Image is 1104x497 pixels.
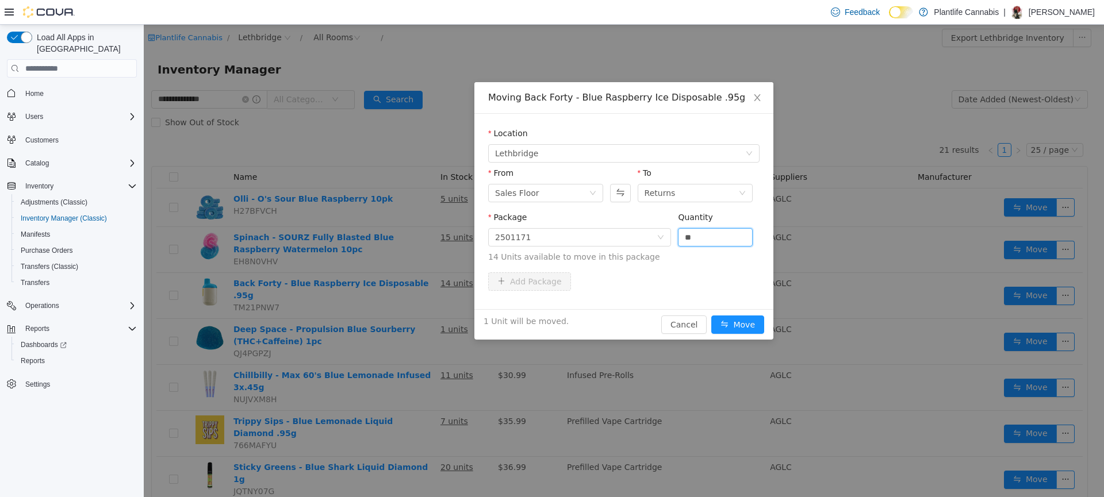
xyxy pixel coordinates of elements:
[1010,5,1024,19] div: Sam Kovacs
[16,354,137,368] span: Reports
[21,356,45,365] span: Reports
[2,376,141,392] button: Settings
[2,178,141,194] button: Inventory
[25,380,50,389] span: Settings
[21,214,107,223] span: Inventory Manager (Classic)
[21,299,64,313] button: Operations
[21,133,63,147] a: Customers
[344,226,616,238] span: 14 Units available to move in this package
[344,144,370,153] label: From
[2,132,141,148] button: Customers
[826,1,884,24] a: Feedback
[16,276,54,290] a: Transfers
[16,338,137,352] span: Dashboards
[7,80,137,422] nav: Complex example
[16,260,137,273] span: Transfers (Classic)
[889,6,913,18] input: Dark Mode
[517,291,563,309] button: Cancel
[16,244,137,257] span: Purchase Orders
[513,209,520,217] i: icon: down
[16,228,55,241] a: Manifests
[11,337,141,353] a: Dashboards
[25,89,44,98] span: Home
[21,133,137,147] span: Customers
[351,120,394,137] span: Lethbridge
[568,291,620,309] button: icon: swapMove
[16,211,137,225] span: Inventory Manager (Classic)
[889,18,890,19] span: Dark Mode
[21,87,48,101] a: Home
[21,156,137,170] span: Catalog
[466,159,486,178] button: Swap
[32,32,137,55] span: Load All Apps in [GEOGRAPHIC_DATA]
[25,159,49,168] span: Catalog
[21,322,137,336] span: Reports
[351,160,396,177] div: Sales Floor
[597,57,630,90] button: Close
[16,338,71,352] a: Dashboards
[344,104,384,113] label: Location
[2,109,141,125] button: Users
[1003,5,1006,19] p: |
[595,165,602,173] i: icon: down
[11,194,141,210] button: Adjustments (Classic)
[16,195,92,209] a: Adjustments (Classic)
[21,110,48,124] button: Users
[25,182,53,191] span: Inventory
[21,340,67,349] span: Dashboards
[344,248,427,266] button: icon: plusAdd Package
[21,262,78,271] span: Transfers (Classic)
[21,230,50,239] span: Manifests
[21,179,137,193] span: Inventory
[340,291,425,303] span: 1 Unit will be moved.
[21,377,137,391] span: Settings
[16,260,83,273] a: Transfers (Classic)
[11,259,141,275] button: Transfers (Classic)
[344,67,616,79] div: Moving Back Forty - Blue Raspberry Ice Disposable .95g
[25,324,49,333] span: Reports
[21,110,137,124] span: Users
[534,188,569,197] label: Quantity
[934,5,999,19] p: Plantlife Cannabis
[21,246,73,255] span: Purchase Orders
[2,298,141,314] button: Operations
[602,125,609,133] i: icon: down
[16,354,49,368] a: Reports
[2,84,141,101] button: Home
[21,179,58,193] button: Inventory
[2,321,141,337] button: Reports
[16,195,137,209] span: Adjustments (Classic)
[16,228,137,241] span: Manifests
[1029,5,1095,19] p: [PERSON_NAME]
[535,204,608,221] input: Quantity
[21,156,53,170] button: Catalog
[609,68,618,78] i: icon: close
[16,211,112,225] a: Inventory Manager (Classic)
[21,86,137,100] span: Home
[11,275,141,291] button: Transfers
[11,353,141,369] button: Reports
[21,377,55,391] a: Settings
[21,198,87,207] span: Adjustments (Classic)
[845,6,880,18] span: Feedback
[25,112,43,121] span: Users
[21,322,54,336] button: Reports
[2,155,141,171] button: Catalog
[11,226,141,242] button: Manifests
[11,242,141,259] button: Purchase Orders
[16,244,78,257] a: Purchase Orders
[351,204,387,221] div: 2501171
[501,160,532,177] div: Returns
[23,6,75,18] img: Cova
[494,144,508,153] label: To
[25,136,59,145] span: Customers
[11,210,141,226] button: Inventory Manager (Classic)
[344,188,383,197] label: Package
[21,299,137,313] span: Operations
[446,165,453,173] i: icon: down
[16,276,137,290] span: Transfers
[21,278,49,287] span: Transfers
[25,301,59,310] span: Operations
